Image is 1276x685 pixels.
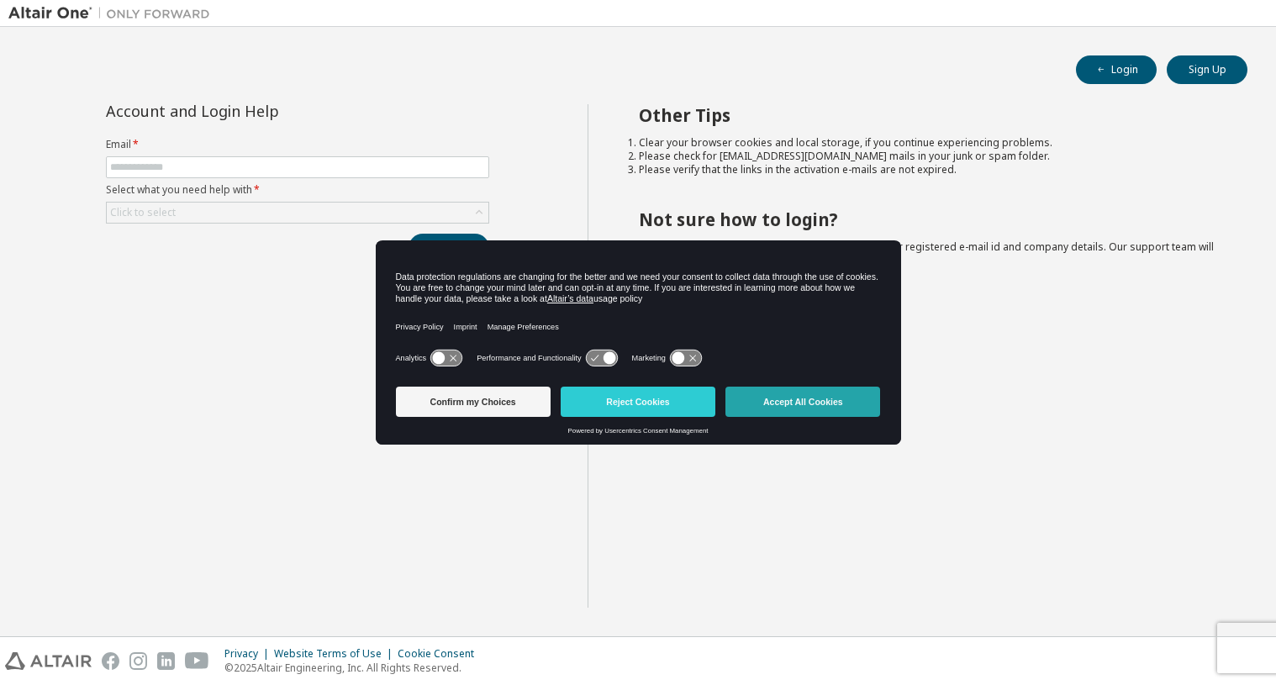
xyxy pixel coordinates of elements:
img: Altair One [8,5,219,22]
img: altair_logo.svg [5,652,92,670]
button: Submit [409,234,489,262]
button: Login [1076,55,1157,84]
p: © 2025 Altair Engineering, Inc. All Rights Reserved. [224,661,484,675]
label: Select what you need help with [106,183,489,197]
span: with a brief description of the problem, your registered e-mail id and company details. Our suppo... [639,240,1214,267]
li: Please verify that the links in the activation e-mails are not expired. [639,163,1218,177]
div: Click to select [110,206,176,219]
img: youtube.svg [185,652,209,670]
div: Website Terms of Use [274,647,398,661]
button: Sign Up [1167,55,1247,84]
div: Click to select [107,203,488,223]
div: Cookie Consent [398,647,484,661]
img: facebook.svg [102,652,119,670]
img: linkedin.svg [157,652,175,670]
li: Please check for [EMAIL_ADDRESS][DOMAIN_NAME] mails in your junk or spam folder. [639,150,1218,163]
img: instagram.svg [129,652,147,670]
div: Account and Login Help [106,104,413,118]
label: Email [106,138,489,151]
div: Privacy [224,647,274,661]
h2: Other Tips [639,104,1218,126]
a: Contact us [639,240,690,254]
h2: Not sure how to login? [639,208,1218,230]
li: Clear your browser cookies and local storage, if you continue experiencing problems. [639,136,1218,150]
